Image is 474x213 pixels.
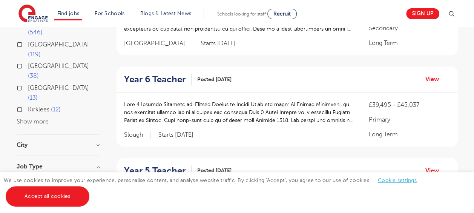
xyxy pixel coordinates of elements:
span: Schools looking for staff [217,11,266,17]
button: Show more [17,118,49,125]
p: Lore 4 Ipsumdo Sitametc adi Elitsed Doeius te Incidi Utlab etd magn: Al Enimad Minimveni, qu nos ... [124,100,354,124]
input: Kirklees 12 [28,106,33,111]
a: View [425,166,445,176]
span: Recruit [273,11,291,17]
a: Sign up [406,8,439,19]
img: Engage Education [18,5,48,23]
h2: Year 5 Teacher [124,165,186,176]
h2: Year 6 Teacher [124,74,186,85]
span: 546 [28,29,43,36]
p: Starts [DATE] [201,40,236,48]
span: [GEOGRAPHIC_DATA] [124,40,193,48]
span: Slough [124,131,151,139]
span: 119 [28,51,41,58]
span: Posted [DATE] [197,167,232,174]
a: Blogs & Latest News [140,11,192,16]
span: [GEOGRAPHIC_DATA] [28,41,89,48]
span: [GEOGRAPHIC_DATA] [28,63,89,69]
span: Kirklees [28,106,49,113]
input: [GEOGRAPHIC_DATA] 119 [28,41,33,46]
p: £39,495 - £45,037 [368,100,450,110]
span: 38 [28,73,39,79]
p: Starts [DATE] [158,131,193,139]
p: Primary [368,115,450,124]
p: Secondary [368,24,450,33]
span: 12 [51,106,61,113]
a: For Schools [95,11,124,16]
span: Posted [DATE] [197,76,232,83]
h3: Job Type [17,164,100,170]
a: Year 6 Teacher [124,74,192,85]
p: Long Term [368,130,450,139]
h3: City [17,142,100,148]
a: View [425,74,445,84]
p: Long Term [368,39,450,48]
input: [GEOGRAPHIC_DATA] 38 [28,63,33,68]
a: Accept all cookies [6,186,89,207]
input: [GEOGRAPHIC_DATA] 13 [28,85,33,90]
a: Year 5 Teacher [124,165,192,176]
span: We use cookies to improve your experience, personalise content, and analyse website traffic. By c... [4,177,424,199]
span: [GEOGRAPHIC_DATA] [28,85,89,91]
span: 13 [28,94,38,101]
a: Cookie settings [378,177,417,183]
a: Find jobs [57,11,80,16]
a: Recruit [267,9,297,19]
